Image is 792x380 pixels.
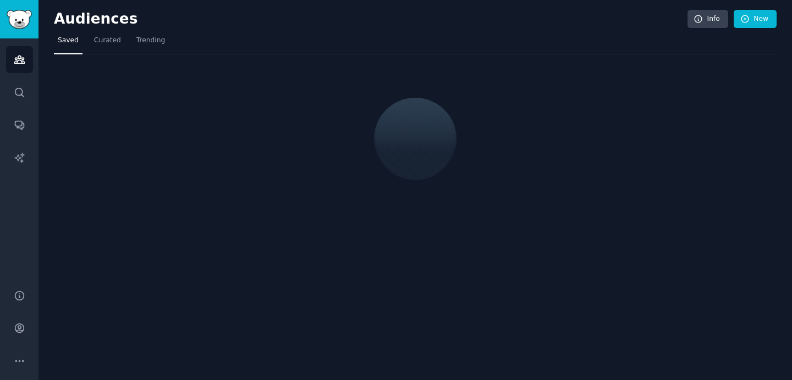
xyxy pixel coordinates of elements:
[54,32,82,54] a: Saved
[133,32,169,54] a: Trending
[54,10,687,28] h2: Audiences
[136,36,165,46] span: Trending
[734,10,777,29] a: New
[687,10,728,29] a: Info
[90,32,125,54] a: Curated
[58,36,79,46] span: Saved
[7,10,32,29] img: GummySearch logo
[94,36,121,46] span: Curated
